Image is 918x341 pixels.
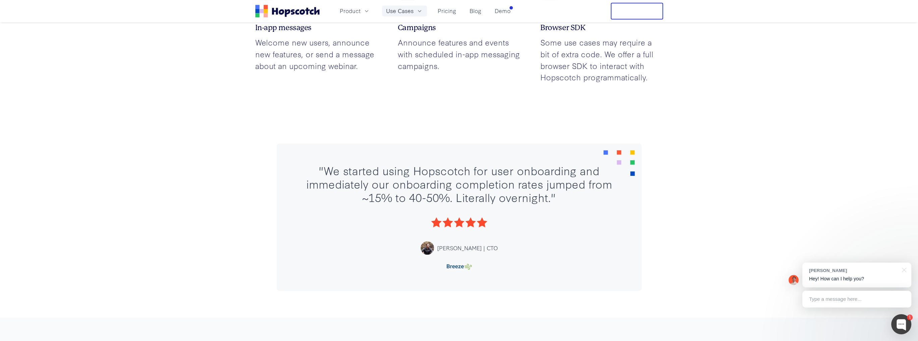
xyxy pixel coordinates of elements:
p: Announce features and events with scheduled in-app messaging campaigns. [398,37,520,71]
img: Breeze logo [443,263,475,271]
button: Product [336,5,374,16]
a: Blog [467,5,484,16]
button: Free Trial [611,3,663,19]
p: Hey! How can I help you? [809,275,905,282]
img: Mark Spera [789,275,799,285]
p: Welcome new users, announce new features, or send a message about an upcoming webinar. [255,37,378,71]
a: Pricing [435,5,459,16]
img: Lucas Fraser [421,241,434,255]
a: Home [255,5,320,17]
div: "We started using Hopscotch for user onboarding and immediately our onboarding completion rates j... [297,163,622,204]
p: Some use cases may require a bit of extra code. We offer a full browser SDK to interact with Hops... [540,37,663,83]
h3: In-app messages [255,24,378,30]
span: Use Cases [386,7,414,15]
a: Demo [492,5,513,16]
div: [PERSON_NAME] [809,267,898,274]
h3: Campaigns [398,24,520,30]
h3: Browser SDK [540,24,663,30]
button: Use Cases [382,5,427,16]
div: Type a message here... [802,291,911,308]
span: Product [340,7,361,15]
div: [PERSON_NAME] | CTO [437,244,498,252]
div: 1 [907,315,913,320]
